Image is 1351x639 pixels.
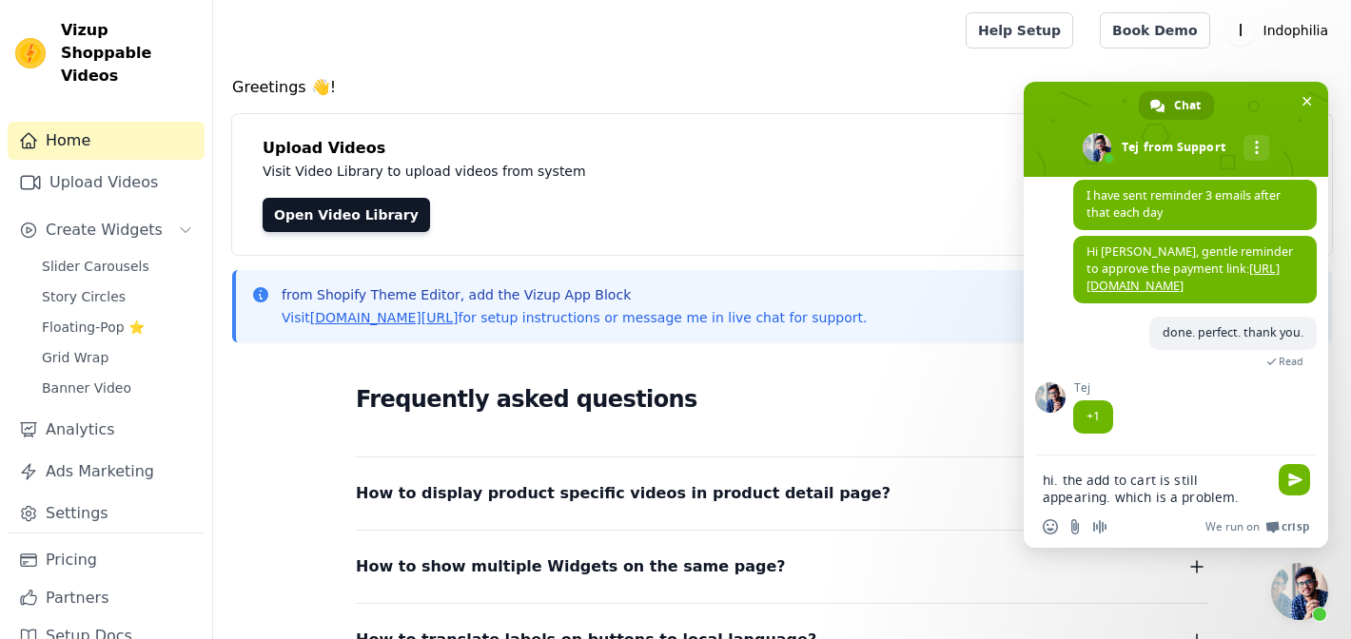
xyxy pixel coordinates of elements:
[30,375,205,401] a: Banner Video
[1271,563,1328,620] div: Close chat
[8,579,205,617] a: Partners
[356,553,786,580] span: How to show multiple Widgets on the same page?
[1067,519,1083,534] span: Send a file
[8,494,205,532] a: Settings
[1163,324,1303,340] span: done. perfect. thank you.
[30,314,205,340] a: Floating-Pop ⭐
[30,253,205,280] a: Slider Carousels
[42,257,149,276] span: Slider Carousels
[46,219,163,242] span: Create Widgets
[8,453,205,491] a: Ads Marketing
[356,553,1208,580] button: How to show multiple Widgets on the same page?
[1043,519,1058,534] span: Insert an emoji
[1043,472,1267,506] textarea: Compose your message...
[356,380,1208,418] h2: Frequently asked questions
[1073,381,1113,395] span: Tej
[8,411,205,449] a: Analytics
[1087,261,1280,294] a: [URL][DOMAIN_NAME]
[1205,519,1309,534] a: We run onCrisp
[8,541,205,579] a: Pricing
[8,122,205,160] a: Home
[61,19,197,87] span: Vizup Shoppable Videos
[1256,13,1336,48] p: Indophilia
[1238,21,1243,40] text: I
[42,378,131,397] span: Banner Video
[15,38,46,68] img: Vizup
[8,211,205,249] button: Create Widgets
[1087,408,1100,424] span: +1
[310,310,459,325] a: [DOMAIN_NAME][URL]
[1087,243,1293,294] span: Hi [PERSON_NAME], gentle reminder to approve the payment link:
[282,285,867,304] p: from Shopify Theme Editor, add the Vizup App Block
[1279,355,1303,368] span: Read
[263,137,1302,160] h4: Upload Videos
[1243,135,1269,161] div: More channels
[1174,91,1201,120] span: Chat
[282,308,867,327] p: Visit for setup instructions or message me in live chat for support.
[30,283,205,310] a: Story Circles
[263,198,430,232] a: Open Video Library
[1297,91,1317,111] span: Close chat
[1100,12,1209,48] a: Book Demo
[356,480,1208,507] button: How to display product specific videos in product detail page?
[8,164,205,202] a: Upload Videos
[1282,519,1309,534] span: Crisp
[1279,464,1310,495] span: Send
[232,76,1332,99] h4: Greetings 👋!
[30,344,205,371] a: Grid Wrap
[1087,187,1281,221] span: I have sent reminder 3 emails after that each day
[1205,519,1260,534] span: We run on
[42,287,126,306] span: Story Circles
[1092,519,1107,534] span: Audio message
[263,160,1115,183] p: Visit Video Library to upload videos from system
[1225,13,1336,48] button: I Indophilia
[42,348,108,367] span: Grid Wrap
[966,12,1073,48] a: Help Setup
[356,480,891,507] span: How to display product specific videos in product detail page?
[1139,91,1214,120] div: Chat
[42,318,145,337] span: Floating-Pop ⭐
